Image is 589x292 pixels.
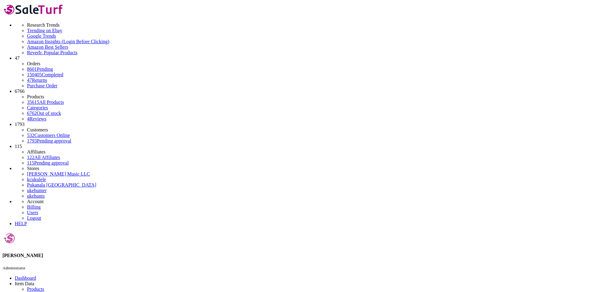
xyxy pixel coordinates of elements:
[15,55,20,61] span: 47
[27,160,69,165] a: 115Pending approval
[27,177,46,182] a: kcukulele
[2,2,65,16] img: SaleTurf
[27,188,47,193] a: ukehunter
[15,221,27,226] a: HELP
[27,44,587,50] a: Amazon Best Sellers
[27,171,90,176] a: [PERSON_NAME] Music LLC
[2,231,16,245] img: Andy Gough
[15,122,25,127] span: 1793
[27,210,38,215] a: Users
[27,193,45,199] a: ukehunts
[27,100,64,105] a: 35615All Products
[27,61,587,66] li: Orders
[27,166,587,171] li: Stores
[27,72,63,77] a: 150405Completed
[27,105,48,110] a: Categories
[27,22,587,28] li: Research Trends
[27,138,71,143] a: 1793Pending approval
[27,155,34,160] span: 122
[27,199,587,204] li: Account
[27,138,37,143] span: 1793
[27,155,60,160] a: 122All Affiliates
[27,66,37,72] span: 8601
[27,127,587,133] li: Customers
[27,78,32,83] span: 47
[27,28,587,33] a: Trending on Ebay
[27,66,587,72] a: 8601Pending
[27,39,587,44] a: Amazon Insights (Login Before Clicking)
[27,33,587,39] a: Google Trends
[27,133,70,138] a: 532Customers Online
[27,116,46,121] a: 4Reviews
[27,100,39,105] span: 35615
[27,215,41,221] a: Logout
[27,286,44,292] a: Products
[27,72,42,77] span: 150405
[15,281,34,286] span: Item Data
[27,133,34,138] span: 532
[27,116,29,121] span: 4
[27,94,587,100] li: Products
[27,182,96,188] a: Pukanala [GEOGRAPHIC_DATA]
[2,253,587,258] h4: [PERSON_NAME]
[2,266,25,270] small: Administrator
[27,111,37,116] span: 6762
[27,50,587,55] a: Reverb: Popular Products
[27,83,57,88] a: Purchase Order
[27,160,34,165] span: 115
[27,204,40,210] a: Billing
[15,89,25,94] span: 6766
[15,275,36,281] a: Dashboard
[27,111,61,116] a: 6762Out of stock
[27,149,587,155] li: Affiliates
[27,78,47,83] a: 47Returns
[15,144,22,149] span: 115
